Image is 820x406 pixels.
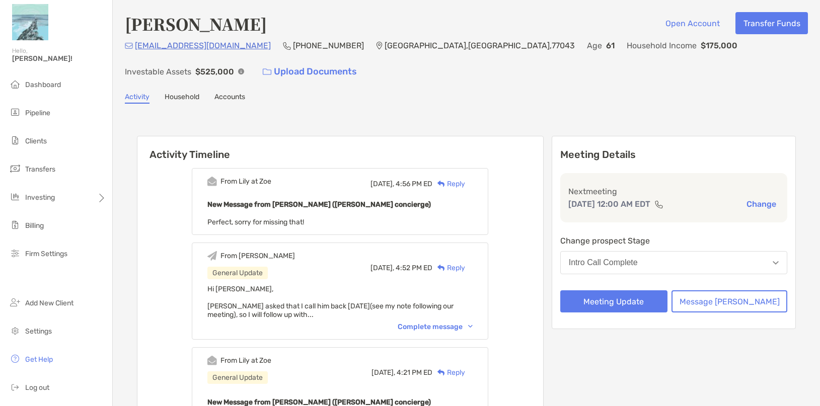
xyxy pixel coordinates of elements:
[207,371,268,384] div: General Update
[207,285,454,319] span: Hi [PERSON_NAME], [PERSON_NAME] asked that I call him back [DATE](see my note following our meeti...
[207,251,217,261] img: Event icon
[743,199,779,209] button: Change
[135,39,271,52] p: [EMAIL_ADDRESS][DOMAIN_NAME]
[256,61,363,83] a: Upload Documents
[25,193,55,202] span: Investing
[137,136,543,160] h6: Activity Timeline
[207,200,431,209] b: New Message from [PERSON_NAME] ([PERSON_NAME] concierge)
[25,165,55,174] span: Transfers
[370,180,394,188] span: [DATE],
[12,54,106,63] span: [PERSON_NAME]!
[25,80,61,89] span: Dashboard
[125,93,150,104] a: Activity
[9,163,21,175] img: transfers icon
[9,191,21,203] img: investing icon
[560,234,787,247] p: Change prospect Stage
[220,252,295,260] div: From [PERSON_NAME]
[569,258,638,267] div: Intro Call Complete
[238,68,244,74] img: Info Icon
[657,12,727,34] button: Open Account
[12,4,48,40] img: Zoe Logo
[587,39,602,52] p: Age
[9,381,21,393] img: logout icon
[9,247,21,259] img: firm-settings icon
[437,181,445,187] img: Reply icon
[396,264,432,272] span: 4:52 PM ED
[25,137,47,145] span: Clients
[9,134,21,146] img: clients icon
[735,12,808,34] button: Transfer Funds
[432,263,465,273] div: Reply
[25,250,67,258] span: Firm Settings
[214,93,245,104] a: Accounts
[370,264,394,272] span: [DATE],
[195,65,234,78] p: $525,000
[9,324,21,337] img: settings icon
[385,39,575,52] p: [GEOGRAPHIC_DATA] , [GEOGRAPHIC_DATA] , 77043
[397,368,432,377] span: 4:21 PM ED
[25,221,44,230] span: Billing
[468,325,473,328] img: Chevron icon
[25,109,50,117] span: Pipeline
[207,177,217,186] img: Event icon
[432,367,465,378] div: Reply
[568,198,650,210] p: [DATE] 12:00 AM EDT
[9,78,21,90] img: dashboard icon
[25,383,49,392] span: Log out
[672,290,787,312] button: Message [PERSON_NAME]
[165,93,199,104] a: Household
[25,299,73,307] span: Add New Client
[25,355,53,364] span: Get Help
[9,296,21,308] img: add_new_client icon
[283,42,291,50] img: Phone Icon
[25,327,52,336] span: Settings
[9,106,21,118] img: pipeline icon
[125,43,133,49] img: Email Icon
[437,265,445,271] img: Reply icon
[293,39,364,52] p: [PHONE_NUMBER]
[432,179,465,189] div: Reply
[701,39,737,52] p: $175,000
[654,200,663,208] img: communication type
[220,356,271,365] div: From Lily at Zoe
[396,180,432,188] span: 4:56 PM ED
[627,39,697,52] p: Household Income
[568,185,779,198] p: Next meeting
[560,290,667,312] button: Meeting Update
[560,148,787,161] p: Meeting Details
[220,177,271,186] div: From Lily at Zoe
[773,261,779,265] img: Open dropdown arrow
[207,267,268,279] div: General Update
[9,353,21,365] img: get-help icon
[376,42,383,50] img: Location Icon
[398,322,473,331] div: Complete message
[437,369,445,376] img: Reply icon
[371,368,395,377] span: [DATE],
[207,356,217,365] img: Event icon
[125,12,267,35] h4: [PERSON_NAME]
[606,39,615,52] p: 61
[125,65,191,78] p: Investable Assets
[9,219,21,231] img: billing icon
[263,68,271,75] img: button icon
[560,251,787,274] button: Intro Call Complete
[207,218,304,226] span: Perfect, sorry for missing that!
